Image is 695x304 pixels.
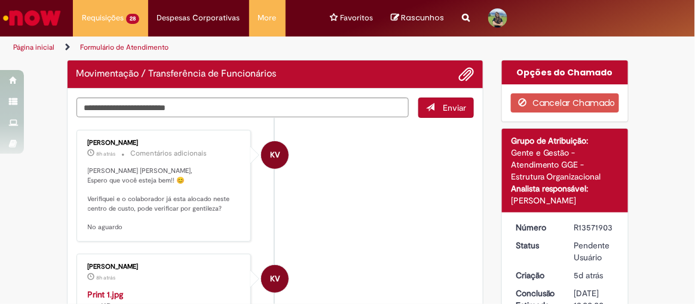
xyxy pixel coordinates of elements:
ul: Trilhas de página [9,37,396,59]
span: 28 [126,14,139,24]
div: Karine Vieira [261,141,289,169]
dt: Número [507,221,565,233]
span: 8h atrás [97,150,116,157]
span: Requisições [82,12,124,24]
textarea: Digite sua mensagem aqui... [76,98,409,117]
span: Despesas Corporativas [157,12,240,24]
a: Print 1.jpg [88,289,124,300]
span: 5d atrás [574,270,604,281]
a: No momento, sua lista de rascunhos tem 0 Itens [391,12,445,23]
span: Enviar [443,102,466,113]
span: KV [270,265,280,293]
span: Favoritos [341,12,373,24]
div: 26/09/2025 17:04:36 [574,269,615,281]
dt: Criação [507,269,565,281]
div: Opções do Chamado [502,60,628,84]
span: 8h atrás [97,274,116,281]
div: Grupo de Atribuição: [511,135,619,147]
time: 30/09/2025 09:15:25 [97,274,116,281]
div: R13571903 [574,221,615,233]
img: ServiceNow [1,6,63,30]
h2: Movimentação / Transferência de Funcionários Histórico de tíquete [76,69,277,80]
div: Analista responsável: [511,183,619,194]
div: Gente e Gestão - Atendimento GGE - Estrutura Organizacional [511,147,619,183]
div: [PERSON_NAME] [88,139,242,147]
div: Pendente Usuário [574,239,615,263]
a: Formulário de Atendimento [80,42,169,52]
time: 30/09/2025 09:15:50 [97,150,116,157]
small: Comentários adicionais [131,148,207,159]
dt: Status [507,239,565,251]
div: [PERSON_NAME] [511,194,619,206]
a: Página inicial [13,42,54,52]
span: KV [270,141,280,169]
div: [PERSON_NAME] [88,263,242,270]
span: Rascunhos [402,12,445,23]
button: Adicionar anexos [458,66,474,82]
button: Enviar [418,98,474,118]
div: Karine Vieira [261,265,289,293]
time: 26/09/2025 17:04:36 [574,270,604,281]
button: Cancelar Chamado [511,93,619,113]
span: More [258,12,277,24]
p: [PERSON_NAME] [PERSON_NAME], Espero que você esteja bem!! 😊 Verifiquei e o colaborador já esta al... [88,166,242,232]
